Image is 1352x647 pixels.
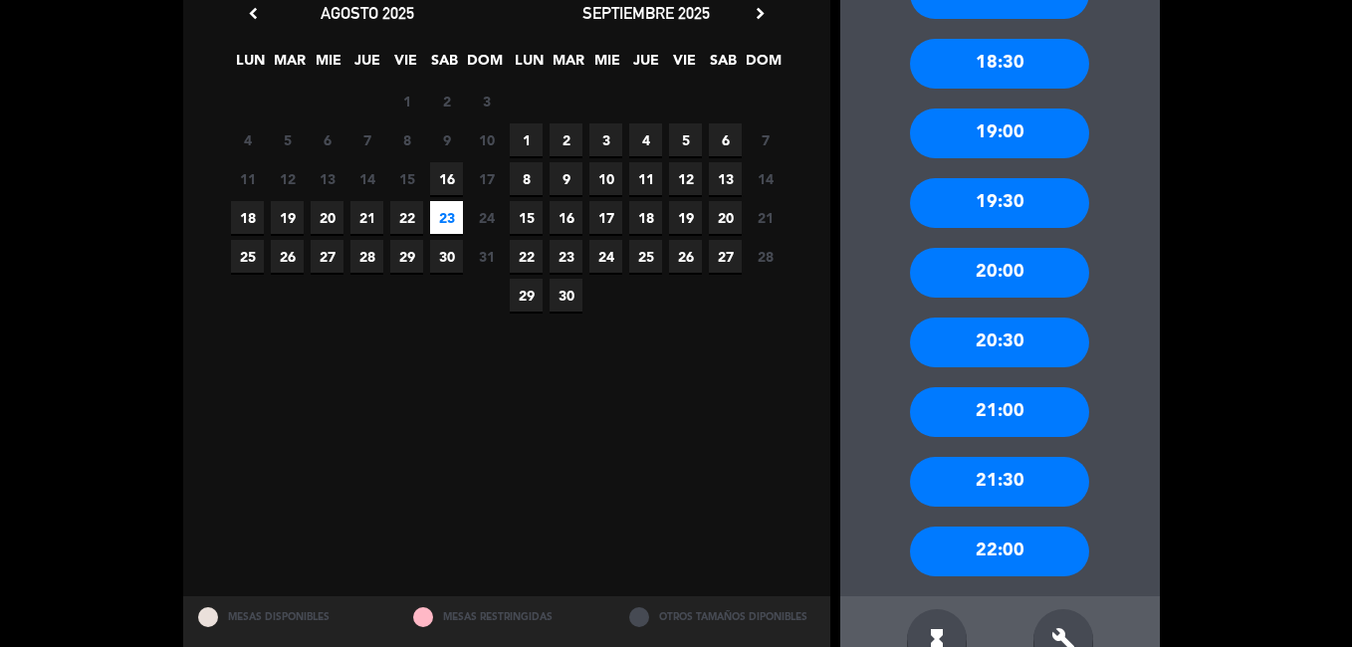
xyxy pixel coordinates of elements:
span: 1 [390,85,423,117]
span: 31 [470,240,503,273]
span: 2 [430,85,463,117]
span: 21 [749,201,782,234]
span: 29 [510,279,543,312]
span: DOM [746,49,779,82]
span: DOM [467,49,500,82]
span: 10 [589,162,622,195]
span: 10 [470,123,503,156]
span: 21 [350,201,383,234]
span: 3 [589,123,622,156]
span: 22 [510,240,543,273]
div: MESAS RESTRINGIDAS [398,596,614,639]
i: chevron_left [243,3,264,24]
span: 22 [390,201,423,234]
span: 12 [271,162,304,195]
span: 25 [629,240,662,273]
span: 14 [350,162,383,195]
span: 9 [550,162,582,195]
div: 18:30 [910,39,1089,89]
span: 4 [231,123,264,156]
div: OTROS TAMAÑOS DIPONIBLES [614,596,830,639]
span: 15 [510,201,543,234]
span: 16 [550,201,582,234]
div: MESAS DISPONIBLES [183,596,399,639]
span: 20 [709,201,742,234]
span: MIE [312,49,344,82]
span: 7 [350,123,383,156]
div: 21:30 [910,457,1089,507]
span: 13 [311,162,343,195]
span: 12 [669,162,702,195]
span: 17 [589,201,622,234]
span: 24 [470,201,503,234]
div: 19:30 [910,178,1089,228]
span: 23 [430,201,463,234]
span: 28 [350,240,383,273]
span: 5 [669,123,702,156]
div: 22:00 [910,527,1089,576]
span: 11 [629,162,662,195]
span: VIE [389,49,422,82]
span: 19 [271,201,304,234]
span: 8 [510,162,543,195]
span: 19 [669,201,702,234]
span: 30 [550,279,582,312]
span: MAR [552,49,584,82]
span: 27 [311,240,343,273]
span: 6 [311,123,343,156]
span: 28 [749,240,782,273]
span: SAB [428,49,461,82]
span: 9 [430,123,463,156]
span: 2 [550,123,582,156]
span: 29 [390,240,423,273]
span: 13 [709,162,742,195]
span: 26 [669,240,702,273]
span: 5 [271,123,304,156]
span: 7 [749,123,782,156]
div: 20:30 [910,318,1089,367]
span: LUN [513,49,546,82]
span: 16 [430,162,463,195]
span: 30 [430,240,463,273]
span: 18 [231,201,264,234]
span: 24 [589,240,622,273]
div: 20:00 [910,248,1089,298]
span: MAR [273,49,306,82]
div: 21:00 [910,387,1089,437]
div: 19:00 [910,108,1089,158]
span: JUE [350,49,383,82]
span: 17 [470,162,503,195]
i: chevron_right [750,3,771,24]
span: 8 [390,123,423,156]
span: 23 [550,240,582,273]
span: agosto 2025 [321,3,414,23]
span: 6 [709,123,742,156]
span: 1 [510,123,543,156]
span: MIE [590,49,623,82]
span: 15 [390,162,423,195]
span: LUN [234,49,267,82]
span: 20 [311,201,343,234]
span: 3 [470,85,503,117]
span: VIE [668,49,701,82]
span: 4 [629,123,662,156]
span: 11 [231,162,264,195]
span: JUE [629,49,662,82]
span: septiembre 2025 [582,3,710,23]
span: 27 [709,240,742,273]
span: 25 [231,240,264,273]
span: 14 [749,162,782,195]
span: 18 [629,201,662,234]
span: 26 [271,240,304,273]
span: SAB [707,49,740,82]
